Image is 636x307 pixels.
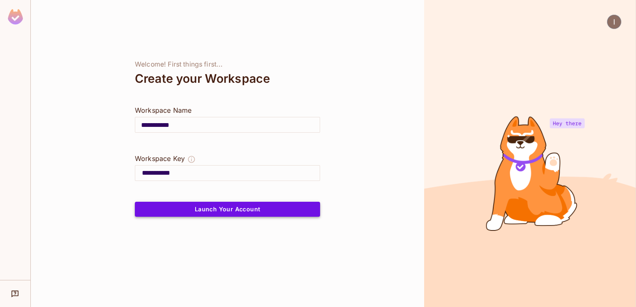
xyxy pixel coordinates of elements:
[187,153,196,165] button: The Workspace Key is unique, and serves as the identifier of your workspace.
[135,69,320,89] div: Create your Workspace
[607,15,621,29] img: Ignacio T
[6,285,25,302] div: Help & Updates
[8,9,23,25] img: SReyMgAAAABJRU5ErkJggg==
[135,105,320,115] div: Workspace Name
[135,60,320,69] div: Welcome! First things first...
[135,202,320,217] button: Launch Your Account
[135,153,185,163] div: Workspace Key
